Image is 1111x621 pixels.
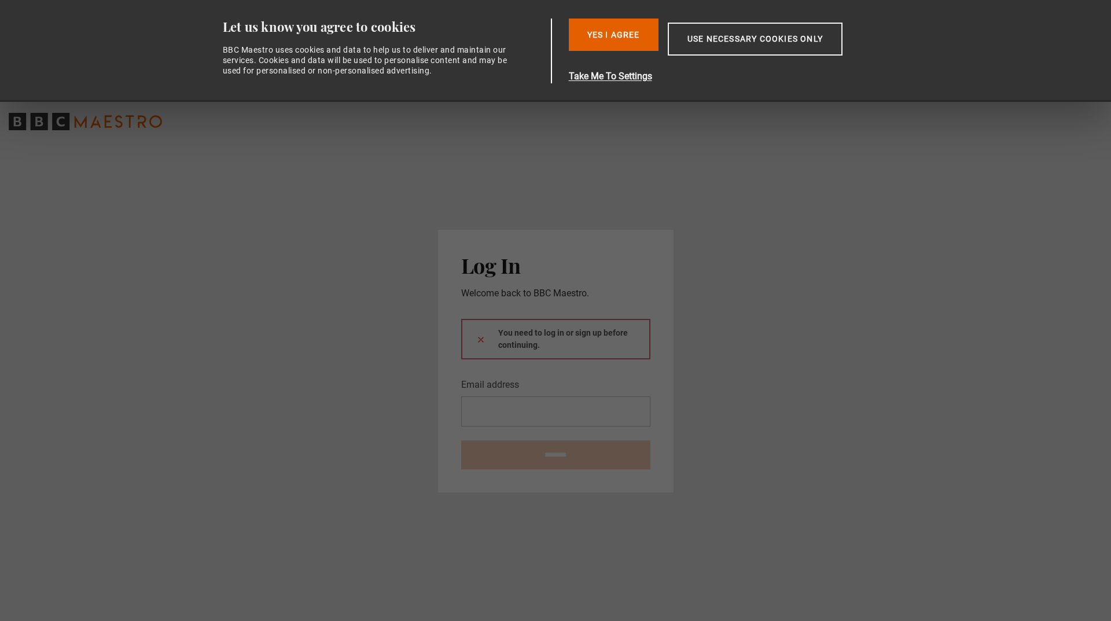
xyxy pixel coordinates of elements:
button: Use necessary cookies only [668,23,843,56]
label: Email address [461,378,519,392]
button: Take Me To Settings [569,69,897,83]
div: You need to log in or sign up before continuing. [461,319,650,359]
svg: BBC Maestro [9,113,162,130]
div: BBC Maestro uses cookies and data to help us to deliver and maintain our services. Cookies and da... [223,45,514,76]
h2: Log In [461,253,650,277]
div: Let us know you agree to cookies [223,19,547,35]
button: Yes I Agree [569,19,658,51]
p: Welcome back to BBC Maestro. [461,286,650,300]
